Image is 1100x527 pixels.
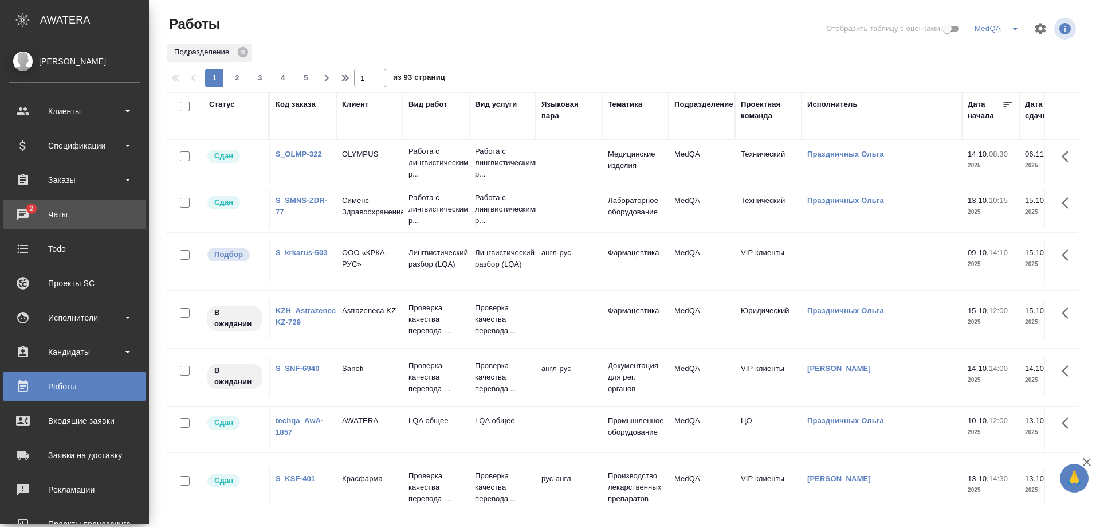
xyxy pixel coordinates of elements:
td: VIP клиенты [735,241,802,282]
p: Проверка качества перевода ... [475,470,530,505]
div: Дата начала [968,99,1002,122]
div: Чаты [9,206,140,223]
a: [PERSON_NAME] [807,364,871,373]
p: Лингвистический разбор (LQA) [475,247,530,270]
div: Кандидаты [9,343,140,361]
p: 2025 [1025,485,1071,496]
p: 15.10, [1025,306,1046,315]
p: Сдан [214,417,233,428]
p: 06.11, [1025,150,1046,158]
span: из 93 страниц [393,71,445,87]
td: англ-рус [536,241,602,282]
a: KZH_Astrazeneca-KZ-729 [276,306,343,326]
a: [PERSON_NAME] [807,474,871,483]
div: Дата сдачи [1025,99,1059,122]
td: Юридический [735,299,802,339]
td: MedQA [669,241,735,282]
div: [PERSON_NAME] [9,55,140,68]
a: Праздничных Ольга [807,416,884,425]
div: Клиенты [9,103,140,120]
td: MedQA [669,357,735,397]
div: Исполнитель назначен, приступать к работе пока рано [206,363,263,390]
p: 2025 [968,374,1013,386]
p: Фармацевтика [608,247,663,259]
p: Подразделение [174,46,233,58]
button: Здесь прячутся важные кнопки [1055,189,1082,217]
button: 4 [274,69,292,87]
a: Todo [3,235,146,263]
div: Подразделение [674,99,733,110]
div: Заказы [9,171,140,189]
p: 13.10, [1025,474,1046,483]
p: 12:00 [989,306,1008,315]
p: Проверка качества перевода ... [475,360,530,395]
div: Статус [209,99,235,110]
p: 2025 [968,160,1013,171]
button: Здесь прячутся важные кнопки [1055,409,1082,437]
div: Менеджер проверил работу исполнителя, передает ее на следующий этап [206,195,263,210]
p: LQA общее [408,415,463,427]
div: Исполнители [9,309,140,326]
p: 14:30 [989,474,1008,483]
p: Проверка качества перевода ... [408,360,463,395]
p: 15.10, [968,306,989,315]
td: Технический [735,143,802,183]
a: S_krkarus-503 [276,248,328,257]
p: ООО «КРКА-РУС» [342,247,397,270]
div: Работы [9,378,140,395]
td: Технический [735,189,802,229]
p: 14.10, [1025,364,1046,373]
span: 5 [297,72,315,84]
p: Работа с лингвистическими р... [408,192,463,227]
p: 2025 [968,317,1013,328]
p: Фармацевтика [608,305,663,317]
p: LQA общее [475,415,530,427]
a: 2Чаты [3,200,146,229]
td: MedQA [669,409,735,450]
div: Исполнитель назначен, приступать к работе пока рано [206,305,263,332]
p: 14.10, [968,364,989,373]
p: Проверка качества перевода ... [408,470,463,505]
span: 3 [251,72,269,84]
span: 2 [22,203,40,214]
div: Рекламации [9,481,140,498]
p: 14:10 [989,248,1008,257]
button: 3 [251,69,269,87]
p: 15.10, [1025,248,1046,257]
p: 15.10, [1025,196,1046,205]
button: Здесь прячутся важные кнопки [1055,241,1082,269]
span: Отобразить таблицу с оценками [826,23,940,34]
div: Можно подбирать исполнителей [206,247,263,263]
p: Сдан [214,150,233,162]
button: Здесь прячутся важные кнопки [1055,357,1082,385]
p: 10:15 [989,196,1008,205]
p: OLYMPUS [342,149,397,160]
span: Посмотреть информацию [1054,18,1078,40]
button: Здесь прячутся важные кнопки [1055,467,1082,495]
p: Сдан [214,475,233,486]
p: Производство лекарственных препаратов [608,470,663,505]
button: Здесь прячутся важные кнопки [1055,299,1082,327]
span: Работы [166,15,220,33]
div: Менеджер проверил работу исполнителя, передает ее на следующий этап [206,473,263,489]
p: Проверка качества перевода ... [408,302,463,337]
p: 10.10, [968,416,989,425]
div: AWATERA [40,9,149,32]
p: 2025 [1025,317,1071,328]
p: Промышленное оборудование [608,415,663,438]
div: Тематика [608,99,642,110]
a: S_OLMP-322 [276,150,322,158]
div: Менеджер проверил работу исполнителя, передает ее на следующий этап [206,415,263,431]
span: Настроить таблицу [1027,15,1054,42]
p: Красфарма [342,473,397,485]
p: Astrazeneca KZ [342,305,397,317]
p: Лабораторное оборудование [608,195,663,218]
p: 13.10, [1025,416,1046,425]
p: 08:30 [989,150,1008,158]
p: 14:00 [989,364,1008,373]
p: 14.10, [968,150,989,158]
td: MedQA [669,143,735,183]
div: Вид услуги [475,99,517,110]
a: Праздничных Ольга [807,150,884,158]
div: Заявки на доставку [9,447,140,464]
